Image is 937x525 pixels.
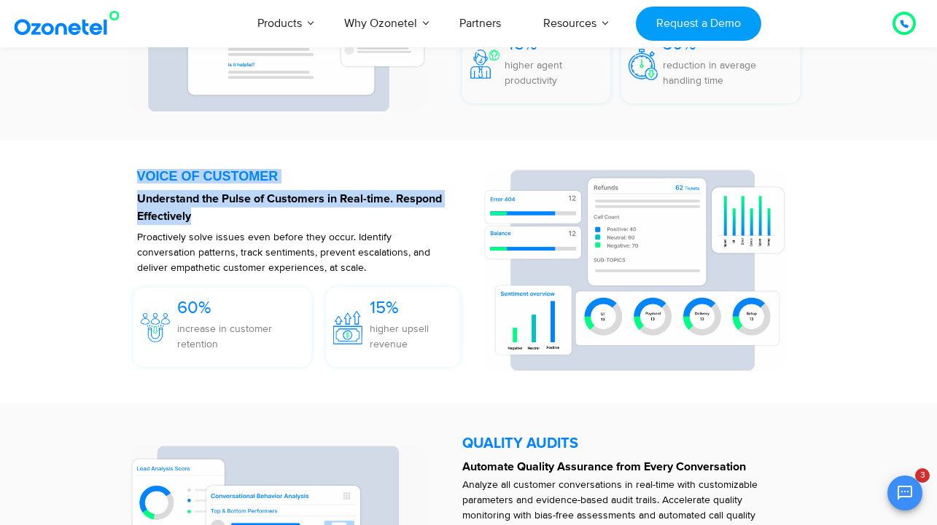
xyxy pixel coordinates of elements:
strong: Understand the Pulse of Customers in Real-time. Respond Effectively [137,193,442,222]
span: 3 [915,468,930,483]
p: increase in customer retention [177,321,312,352]
span: 60% [177,297,211,318]
span: 45% [505,33,537,55]
h5: QUALITY AUDITS [462,436,801,451]
strong: Automate Quality Assurance from Every Conversation [462,461,746,473]
a: Request a Demo [636,7,761,41]
img: 45% [470,50,499,79]
p: higher upsell revenue [370,321,460,352]
img: 15% [333,311,362,344]
span: 15% [370,297,399,318]
p: higher agent productivity [505,58,611,88]
img: 30% [629,49,658,80]
button: Open chat [887,475,922,510]
p: reduction in average handling time [663,58,795,88]
div: VOICE OF CUSTOMER [137,170,468,183]
p: Proactively solve issues even before they occur. Identify conversation patterns, track sentiments... [137,229,432,275]
img: 60% [141,313,170,342]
